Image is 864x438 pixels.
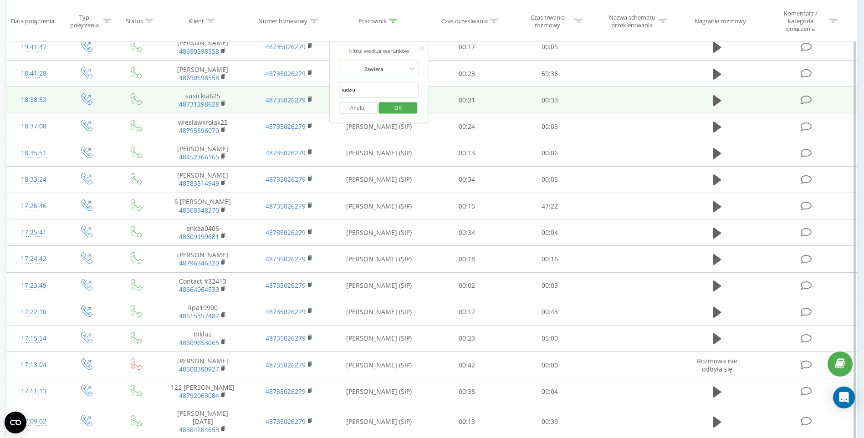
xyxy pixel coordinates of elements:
[425,352,508,378] td: 00:42
[695,17,746,25] div: Nagranie rozmowy
[425,87,508,113] td: 00:21
[16,171,51,188] div: 18:33:24
[425,34,508,60] td: 00:17
[266,69,306,78] a: 48735026279
[179,100,219,108] a: 48731298628
[189,17,204,25] div: Klient
[266,228,306,237] a: 48735026279
[16,413,51,430] div: 17:09:02
[5,412,26,433] button: Open CMP widget
[160,325,246,351] td: Inkluz
[68,13,101,29] div: Typ połączenia
[425,246,508,272] td: 00:18
[266,281,306,290] a: 48735026279
[179,259,219,267] a: 48796346320
[608,13,656,29] div: Nazwa schematu przekierowania
[332,352,425,378] td: [PERSON_NAME] (SIP)
[16,382,51,400] div: 17:11:13
[16,330,51,347] div: 17:15:54
[508,219,591,246] td: 00:04
[266,417,306,426] a: 48735026279
[332,299,425,325] td: [PERSON_NAME] (SIP)
[160,166,246,193] td: [PERSON_NAME]
[332,166,425,193] td: [PERSON_NAME] (SIP)
[160,352,246,378] td: [PERSON_NAME]
[508,378,591,405] td: 00:04
[441,17,488,25] div: Czas oczekiwania
[179,311,219,320] a: 48515357487
[385,100,411,114] span: OK
[508,140,591,166] td: 00:06
[16,277,51,295] div: 17:23:49
[508,61,591,87] td: 59:36
[508,272,591,299] td: 00:03
[332,272,425,299] td: [PERSON_NAME] (SIP)
[774,10,827,33] div: Komentarz / kategoria połączenia
[266,334,306,342] a: 48735026279
[16,91,51,109] div: 18:38:52
[179,232,219,241] a: 48609199681
[16,303,51,321] div: 17:22:10
[508,246,591,272] td: 00:16
[332,246,425,272] td: [PERSON_NAME] (SIP)
[179,285,219,294] a: 48664064533
[266,202,306,210] a: 48735026279
[425,325,508,351] td: 00:23
[160,87,246,113] td: susickia625
[160,299,246,325] td: lipa19900
[508,325,591,351] td: 05:00
[266,361,306,369] a: 48735026279
[160,378,246,405] td: 122 [PERSON_NAME]
[179,365,219,373] a: 48508390927
[179,391,219,400] a: 48792063084
[508,166,591,193] td: 00:05
[508,193,591,219] td: 47:22
[332,219,425,246] td: [PERSON_NAME] (SIP)
[425,193,508,219] td: 00:15
[379,102,418,113] button: OK
[179,47,219,56] a: 48690598558
[266,148,306,157] a: 48735026279
[266,42,306,51] a: 48735026279
[425,272,508,299] td: 00:02
[425,378,508,405] td: 00:38
[160,246,246,272] td: [PERSON_NAME]
[179,338,219,347] a: 48609653065
[16,65,51,82] div: 18:41:28
[508,113,591,140] td: 00:03
[179,73,219,82] a: 48690598558
[833,387,855,408] div: Open Intercom Messenger
[16,250,51,268] div: 17:24:42
[339,46,419,56] div: Filtruj według warunków
[508,34,591,60] td: 00:05
[697,357,737,373] span: Rozmowa nie odbyła się
[339,82,419,98] input: Wprowadź wartość
[160,193,246,219] td: S [PERSON_NAME]
[332,325,425,351] td: [PERSON_NAME] (SIP)
[160,219,246,246] td: ankaa0406
[425,299,508,325] td: 00:17
[16,117,51,135] div: 18:37:08
[425,219,508,246] td: 00:34
[16,38,51,56] div: 19:41:47
[332,140,425,166] td: [PERSON_NAME] (SIP)
[358,17,387,25] div: Pracownik
[425,61,508,87] td: 00:23
[11,17,54,25] div: Data połączenia
[508,87,591,113] td: 00:33
[16,224,51,241] div: 17:25:41
[179,153,219,161] a: 48452366165
[266,175,306,183] a: 48735026279
[16,144,51,162] div: 18:35:51
[16,356,51,374] div: 17:13:04
[258,17,307,25] div: Numer biznesowy
[179,126,219,135] a: 48795596070
[508,352,591,378] td: 00:00
[179,206,219,214] a: 48508348270
[425,140,508,166] td: 00:13
[16,197,51,215] div: 17:26:46
[266,307,306,316] a: 48735026279
[179,425,219,434] a: 48884784653
[160,272,246,299] td: Contact #32413
[160,61,246,87] td: [PERSON_NAME]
